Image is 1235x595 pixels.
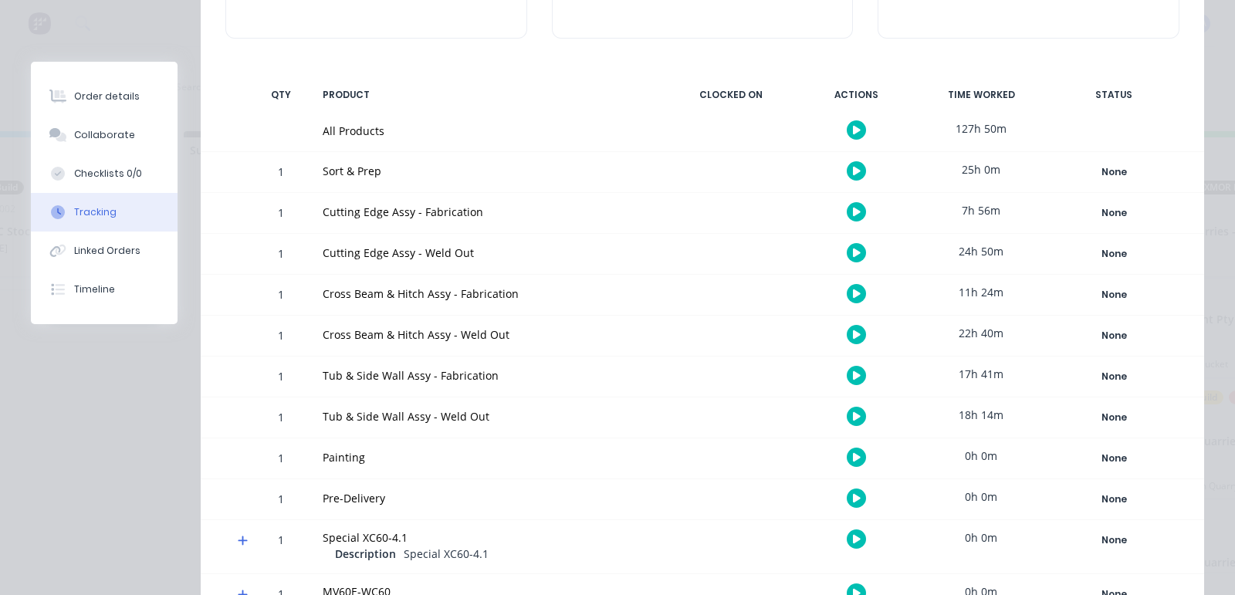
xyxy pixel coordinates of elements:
div: 22h 40m [923,316,1039,350]
div: 1 [258,359,304,397]
div: Order details [74,90,140,103]
div: None [1058,244,1169,264]
div: 1 [258,236,304,274]
div: STATUS [1048,79,1179,111]
div: Linked Orders [74,244,140,258]
div: ACTIONS [798,79,914,111]
div: 0h 0m [923,520,1039,555]
button: Linked Orders [31,232,178,270]
span: Description [335,546,396,562]
div: Tub & Side Wall Assy - Weld Out [323,408,655,424]
div: 0h 0m [923,479,1039,514]
button: Collaborate [31,116,178,154]
div: All Products [323,123,655,139]
button: Order details [31,77,178,116]
div: Cutting Edge Assy - Fabrication [323,204,655,220]
button: None [1057,529,1170,551]
button: None [1057,161,1170,183]
div: None [1058,489,1169,509]
div: 24h 50m [923,234,1039,269]
div: None [1058,285,1169,305]
button: None [1057,407,1170,428]
div: None [1058,367,1169,387]
div: 18h 14m [923,397,1039,432]
div: None [1058,530,1169,550]
div: 1 [258,277,304,315]
button: None [1057,243,1170,265]
div: Pre-Delivery [323,490,655,506]
div: 1 [258,154,304,192]
div: QTY [258,79,304,111]
div: 7h 56m [923,193,1039,228]
div: 11h 24m [923,275,1039,309]
div: 1 [258,522,304,573]
div: 25h 0m [923,152,1039,187]
button: None [1057,284,1170,306]
div: Special XC60-4.1 [323,529,655,546]
div: Checklists 0/0 [74,167,142,181]
div: None [1058,203,1169,223]
button: Tracking [31,193,178,232]
button: None [1057,448,1170,469]
div: PRODUCT [313,79,664,111]
div: Painting [323,449,655,465]
div: Tracking [74,205,117,219]
div: Cross Beam & Hitch Assy - Weld Out [323,326,655,343]
button: Checklists 0/0 [31,154,178,193]
div: Tub & Side Wall Assy - Fabrication [323,367,655,384]
span: Special XC60-4.1 [404,546,489,561]
div: 1 [258,318,304,356]
div: None [1058,162,1169,182]
div: None [1058,448,1169,468]
div: 127h 50m [923,111,1039,146]
div: Sort & Prep [323,163,655,179]
div: None [1058,407,1169,428]
div: Cross Beam & Hitch Assy - Fabrication [323,286,655,302]
button: None [1057,202,1170,224]
button: None [1057,325,1170,347]
div: CLOCKED ON [673,79,789,111]
div: None [1058,326,1169,346]
div: Cutting Edge Assy - Weld Out [323,245,655,261]
div: Timeline [74,282,115,296]
div: 17h 41m [923,357,1039,391]
button: None [1057,366,1170,387]
div: 0h 0m [923,438,1039,473]
div: 1 [258,400,304,438]
div: TIME WORKED [923,79,1039,111]
button: None [1057,489,1170,510]
div: 1 [258,195,304,233]
div: 1 [258,441,304,478]
button: Timeline [31,270,178,309]
div: 1 [258,482,304,519]
div: Collaborate [74,128,135,142]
